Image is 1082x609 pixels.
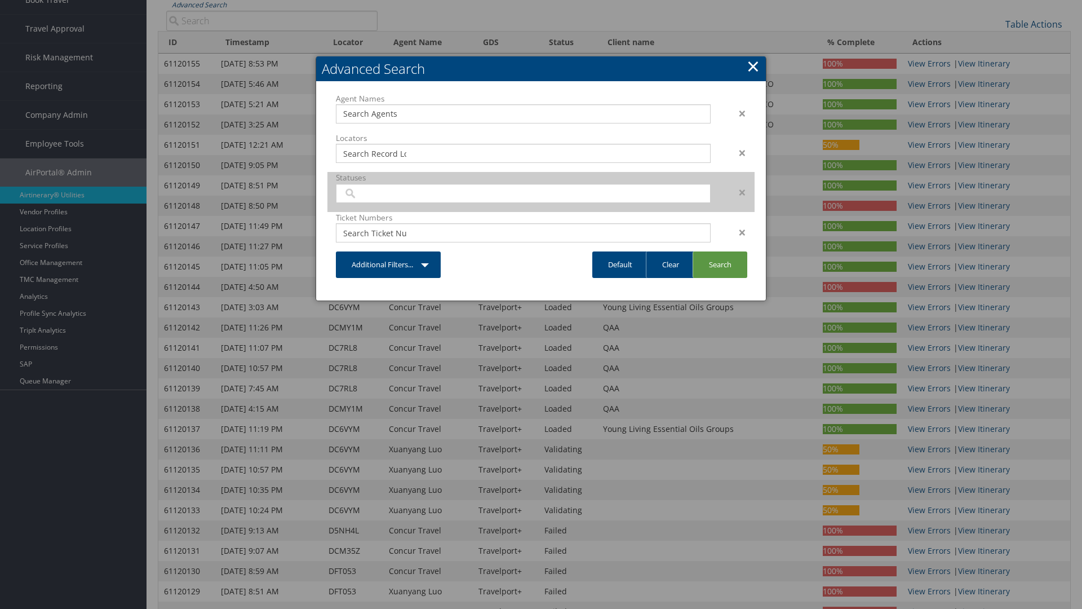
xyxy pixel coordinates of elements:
[693,251,747,278] a: Search
[592,251,648,278] a: Default
[343,227,406,239] input: Search Ticket Number
[316,56,766,81] h2: Advanced Search
[343,148,406,159] input: Search Record Locators
[719,107,755,120] div: ×
[719,186,755,199] div: ×
[336,251,441,278] a: Additional Filters...
[336,172,711,183] label: Statuses
[719,226,755,239] div: ×
[336,93,711,104] label: Agent Names
[646,251,695,278] a: Clear
[336,133,711,144] label: Locators
[343,108,406,120] input: Search Agents
[747,55,760,77] a: Close
[336,212,711,223] label: Ticket Numbers
[719,146,755,160] div: ×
